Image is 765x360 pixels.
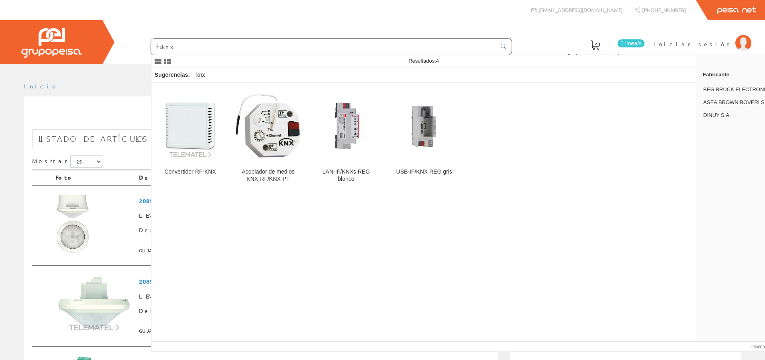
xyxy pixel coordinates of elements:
[642,6,686,13] span: [PHONE_NUMBER]
[139,289,487,304] span: LEMA2243
[21,28,82,58] img: Grupo Peisa
[158,93,222,158] img: Convertidor RF-KNX
[392,93,457,158] img: USB-IF/KNX REG gris
[24,82,58,90] a: Inicio
[139,274,487,289] span: 2089000
[653,40,731,48] span: Iniciar sesión
[55,194,90,254] img: Foto artículo Detector Presen. theRonda S360 KNX AP WH Int.360º (85.5x150)
[52,170,136,185] th: Foto
[151,83,229,192] a: Convertidor RF-KNX Convertidor RF-KNX
[139,244,487,257] span: GUIJARRO HERMANOS, S.L.
[618,39,645,47] span: 0 línea/s
[158,168,222,176] div: Convertidor RF-KNX
[136,170,490,185] th: Datos
[151,70,192,81] div: Sugerencias:
[32,129,155,148] a: Listado de artículos
[236,94,300,158] img: Acoplador de medios KNX-RF/KNX-PT
[236,168,300,183] div: Acoplador de medios KNX-RF/KNX-PT
[193,68,208,82] div: knx
[70,155,102,168] select: Mostrar
[139,223,487,237] span: Detector Presen. theRonda S360 KNX AP WH Int.360º
[32,109,490,125] h1: knx
[229,83,307,192] a: Acoplador de medios KNX-RF/KNX-PT Acoplador de medios KNX-RF/KNX-PT
[307,83,385,192] a: LAN-IF/KNXs REG blanco LAN-IF/KNXs REG blanco
[653,33,751,41] a: Iniciar sesión
[139,324,487,337] span: GUIJARRO HERMANOS, S.L.
[539,6,622,13] span: [EMAIL_ADDRESS][DOMAIN_NAME]
[314,93,378,158] img: LAN-IF/KNXs REG blanco
[151,39,496,55] input: Buscar ...
[408,58,439,64] span: Resultados:
[139,304,487,318] span: Detector Presen. theRonda P360 KNX UP WH interior 360º
[139,209,487,223] span: LEMA2244
[386,83,463,192] a: USB-IF/KNX REG gris USB-IF/KNX REG gris
[55,274,133,332] img: Foto artículo Detector Presen. theRonda P360 KNX UP WH interior 360º (192x144)
[139,194,487,209] span: 2089550
[32,155,102,168] label: Mostrar
[392,168,457,176] div: USB-IF/KNX REG gris
[436,58,439,64] span: 4
[568,51,622,59] span: Pedido actual
[314,168,378,183] div: LAN-IF/KNXs REG blanco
